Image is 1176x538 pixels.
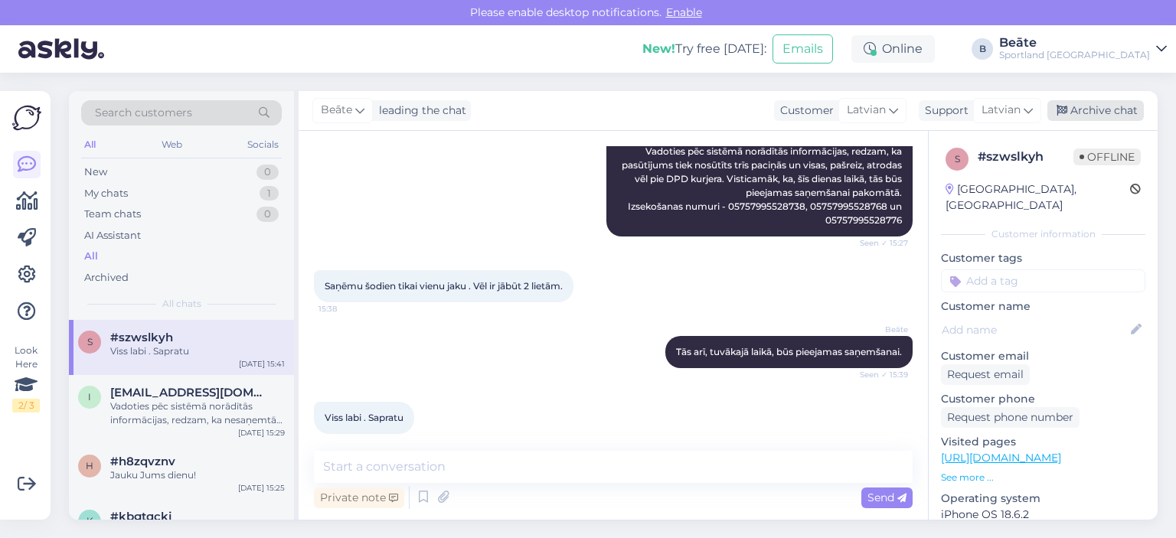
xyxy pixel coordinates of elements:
[325,280,563,292] span: Saņēmu šodien tikai vienu jaku . Vēl ir jābūt 2 lietām.
[84,228,141,243] div: AI Assistant
[999,37,1150,49] div: Beāte
[867,491,906,504] span: Send
[1073,148,1141,165] span: Offline
[941,250,1145,266] p: Customer tags
[851,237,908,249] span: Seen ✓ 15:27
[941,348,1145,364] p: Customer email
[318,435,376,446] span: 15:41
[256,207,279,222] div: 0
[84,165,107,180] div: New
[941,434,1145,450] p: Visited pages
[12,399,40,412] div: 2 / 3
[84,270,129,285] div: Archived
[158,135,185,155] div: Web
[941,491,1145,507] p: Operating system
[941,364,1030,385] div: Request email
[955,153,960,165] span: s
[318,303,376,315] span: 15:38
[999,49,1150,61] div: Sportland [GEOGRAPHIC_DATA]
[847,102,886,119] span: Latvian
[941,391,1145,407] p: Customer phone
[256,165,279,180] div: 0
[321,102,352,119] span: Beāte
[12,103,41,132] img: Askly Logo
[81,135,99,155] div: All
[774,103,834,119] div: Customer
[676,346,902,357] span: Tās arī, tuvākajā laikā, būs pieejamas saņemšanai.
[1047,100,1144,121] div: Archive chat
[642,41,675,56] b: New!
[941,227,1145,241] div: Customer information
[238,482,285,494] div: [DATE] 15:25
[661,5,707,19] span: Enable
[95,105,192,121] span: Search customers
[373,103,466,119] div: leading the chat
[325,412,403,423] span: Viss labi . Sapratu
[999,37,1167,61] a: BeāteSportland [GEOGRAPHIC_DATA]
[87,336,93,347] span: s
[86,460,93,471] span: h
[941,269,1145,292] input: Add a tag
[84,207,141,222] div: Team chats
[941,451,1061,465] a: [URL][DOMAIN_NAME]
[941,298,1145,315] p: Customer name
[642,40,766,58] div: Try free [DATE]:
[244,135,282,155] div: Socials
[260,186,279,201] div: 1
[87,515,93,527] span: k
[84,186,128,201] div: My chats
[110,331,173,344] span: #szwslkyh
[851,35,935,63] div: Online
[88,391,91,403] span: i
[12,344,40,412] div: Look Here
[946,181,1130,214] div: [GEOGRAPHIC_DATA], [GEOGRAPHIC_DATA]
[942,321,1128,338] input: Add name
[941,407,1080,428] div: Request phone number
[110,468,285,482] div: Jauku Jums dienu!
[773,34,833,64] button: Emails
[851,369,908,380] span: Seen ✓ 15:39
[110,455,175,468] span: #h8zqvznv
[162,297,201,311] span: All chats
[239,358,285,370] div: [DATE] 15:41
[978,148,1073,166] div: # szwslkyh
[110,386,269,399] span: ingaspasts@gmail.com
[110,510,171,523] span: #kbgtqckj
[972,38,993,60] div: B
[982,102,1021,119] span: Latvian
[110,344,285,358] div: Viss labi . Sapratu
[110,399,285,427] div: Vadoties pēc sistēmā norādītās informācijas, redzam, ka nesaņemtā prece ir pieejama saņemšanai [G...
[238,427,285,439] div: [DATE] 15:29
[919,103,969,119] div: Support
[941,507,1145,523] p: iPhone OS 18.6.2
[941,471,1145,484] p: See more ...
[851,324,908,335] span: Beāte
[84,249,98,264] div: All
[314,487,404,508] div: Private note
